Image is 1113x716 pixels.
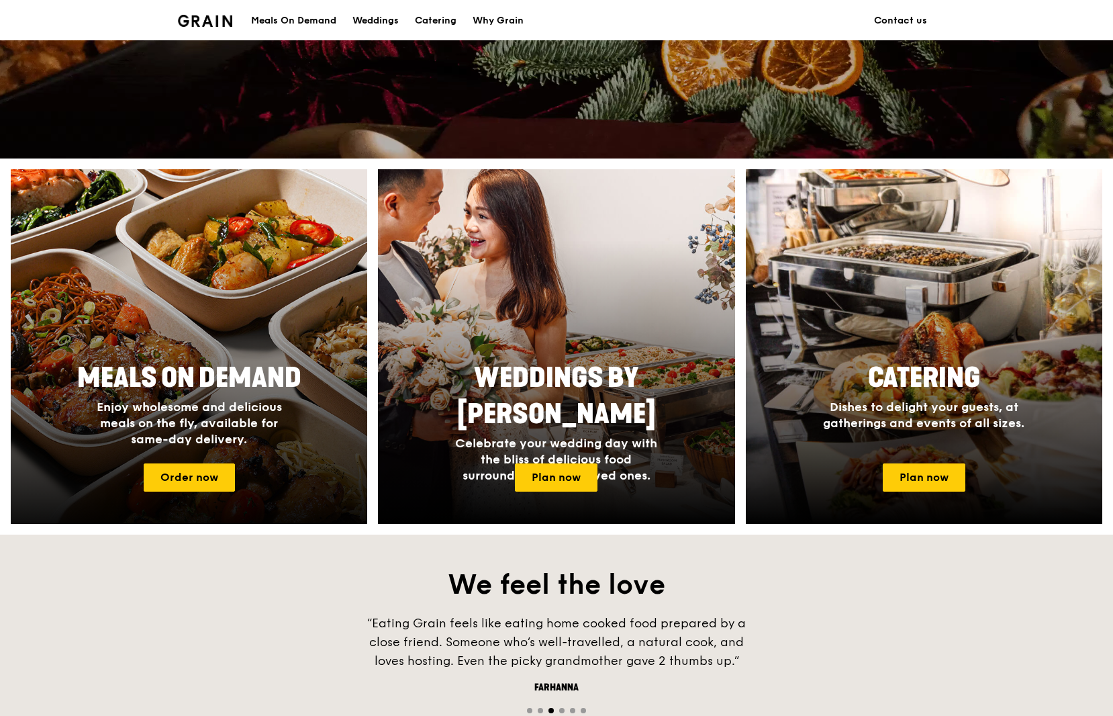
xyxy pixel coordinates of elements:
a: Order now [144,463,235,492]
span: Go to slide 4 [559,708,565,713]
img: Grain [178,15,232,27]
a: Why Grain [465,1,532,41]
a: Weddings by [PERSON_NAME]Celebrate your wedding day with the bliss of delicious food surrounded b... [378,169,734,524]
a: Plan now [515,463,597,492]
span: Go to slide 6 [581,708,586,713]
a: CateringDishes to delight your guests, at gatherings and events of all sizes.Plan now [746,169,1102,524]
span: Celebrate your wedding day with the bliss of delicious food surrounded by your loved ones. [455,436,657,483]
img: weddings-card.4f3003b8.jpg [378,169,734,524]
a: Weddings [344,1,407,41]
span: Catering [868,362,980,394]
a: Catering [407,1,465,41]
div: “Eating Grain feels like eating home cooked food prepared by a close friend. Someone who’s well-t... [355,614,758,670]
div: Weddings [352,1,399,41]
div: Farhanna [355,681,758,695]
a: Meals On DemandEnjoy wholesome and delicious meals on the fly, available for same-day delivery.Or... [11,169,367,524]
div: Catering [415,1,456,41]
span: Go to slide 1 [527,708,532,713]
span: Go to slide 3 [548,708,554,713]
img: catering-card.e1cfaf3e.jpg [746,169,1102,524]
div: Meals On Demand [251,1,336,41]
span: Meals On Demand [77,362,301,394]
span: Enjoy wholesome and delicious meals on the fly, available for same-day delivery. [97,400,282,447]
div: Why Grain [473,1,524,41]
span: Dishes to delight your guests, at gatherings and events of all sizes. [823,400,1024,431]
span: Weddings by [PERSON_NAME] [457,362,656,431]
a: Plan now [883,463,965,492]
span: Go to slide 2 [538,708,543,713]
span: Go to slide 5 [570,708,575,713]
a: Contact us [866,1,935,41]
